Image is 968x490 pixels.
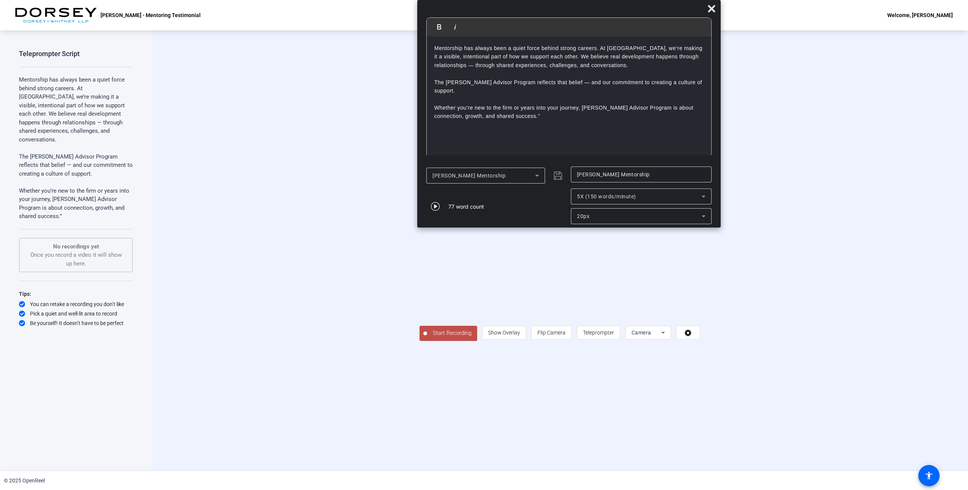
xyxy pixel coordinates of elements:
[19,300,133,308] div: You can retake a recording you don’t like
[432,173,506,179] span: [PERSON_NAME] Mentorship
[434,44,704,69] p: Mentorship has always been a quiet force behind strong careers. At [GEOGRAPHIC_DATA], we’re makin...
[19,152,133,178] p: The [PERSON_NAME] Advisor Program reflects that belief — and our commitment to creating a culture...
[19,319,133,327] div: Be yourself! It doesn’t have to be perfect
[924,471,933,480] mat-icon: accessibility
[19,49,80,58] div: Teleprompter Script
[434,78,704,95] p: The [PERSON_NAME] Advisor Program reflects that belief — and our commitment to creating a culture...
[27,242,124,268] div: Once you record a video it will show up here.
[427,329,477,338] span: Start Recording
[448,203,484,210] div: 77 word count
[101,11,201,20] p: [PERSON_NAME] - Mentoring Testimonial
[577,170,706,179] input: Title
[19,75,133,144] p: Mentorship has always been a quiet force behind strong careers. At [GEOGRAPHIC_DATA], we’re makin...
[19,289,133,298] div: Tips:
[577,213,589,219] span: 20px
[15,8,97,23] img: OpenReel logo
[19,310,133,317] div: Pick a quiet and well-lit area to record
[583,330,614,336] span: Teleprompter
[537,330,566,336] span: Flip Camera
[577,193,636,199] span: 5X (150 words/minute)
[434,104,704,121] p: Whether you’re new to the firm or years into your journey, [PERSON_NAME] Advisor Program is about...
[19,187,133,221] p: Whether you’re new to the firm or years into your journey, [PERSON_NAME] Advisor Program is about...
[27,242,124,251] p: No recordings yet
[632,330,651,336] span: Camera
[4,477,45,485] div: © 2025 OpenReel
[488,330,520,336] span: Show Overlay
[887,11,953,20] div: Welcome, [PERSON_NAME]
